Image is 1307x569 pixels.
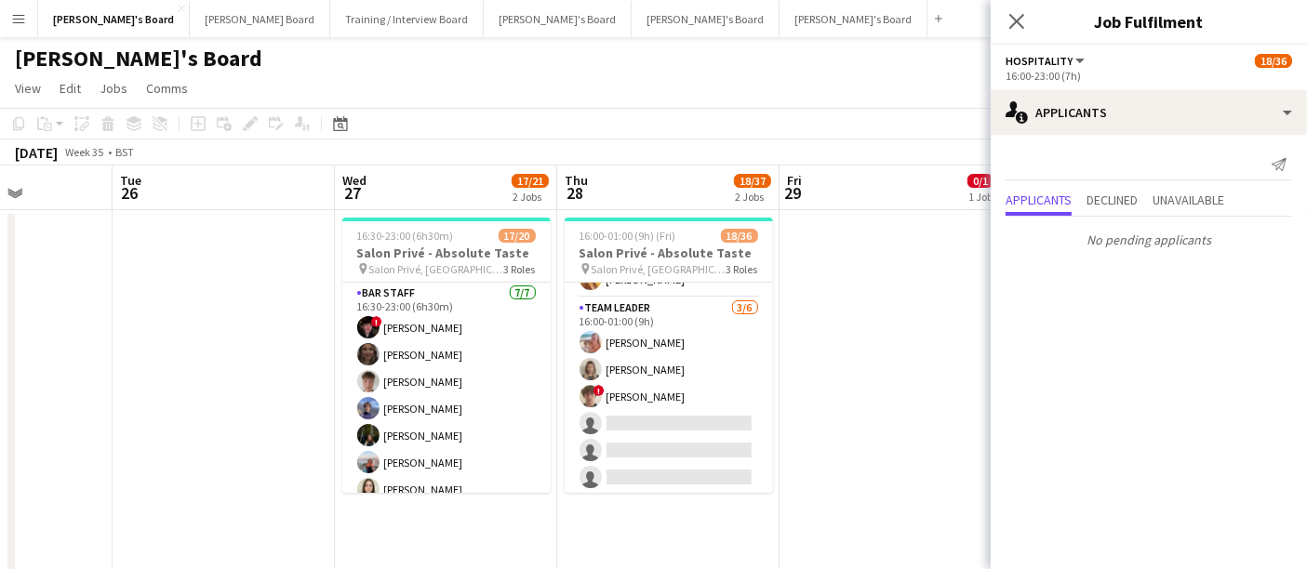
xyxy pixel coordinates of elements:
[342,283,551,508] app-card-role: BAR STAFF7/716:30-23:00 (6h30m)![PERSON_NAME][PERSON_NAME][PERSON_NAME][PERSON_NAME][PERSON_NAME]...
[787,172,802,189] span: Fri
[342,218,551,493] app-job-card: 16:30-23:00 (6h30m)17/20Salon Privé - Absolute Taste Salon Privé, [GEOGRAPHIC_DATA]3 RolesBAR STA...
[967,174,994,188] span: 0/1
[784,182,802,204] span: 29
[60,80,81,97] span: Edit
[1006,69,1292,83] div: 16:00-23:00 (7h)
[120,172,141,189] span: Tue
[342,245,551,261] h3: Salon Privé - Absolute Taste
[146,80,188,97] span: Comms
[340,182,367,204] span: 27
[1006,193,1072,206] span: Applicants
[565,218,773,493] app-job-card: 16:00-01:00 (9h) (Fri)18/36Salon Privé - Absolute Taste Salon Privé, [GEOGRAPHIC_DATA]3 Roles[PER...
[369,262,504,276] span: Salon Privé, [GEOGRAPHIC_DATA]
[499,229,536,243] span: 17/20
[968,190,993,204] div: 1 Job
[484,1,632,37] button: [PERSON_NAME]'s Board
[15,45,262,73] h1: [PERSON_NAME]'s Board
[991,90,1307,135] div: Applicants
[632,1,780,37] button: [PERSON_NAME]'s Board
[15,143,58,162] div: [DATE]
[512,174,549,188] span: 17/21
[357,229,454,243] span: 16:30-23:00 (6h30m)
[1006,54,1087,68] button: Hospitality
[565,245,773,261] h3: Salon Privé - Absolute Taste
[735,190,770,204] div: 2 Jobs
[1153,193,1224,206] span: Unavailable
[580,229,676,243] span: 16:00-01:00 (9h) (Fri)
[371,316,382,327] span: !
[1006,54,1073,68] span: Hospitality
[734,174,771,188] span: 18/37
[190,1,330,37] button: [PERSON_NAME] Board
[52,76,88,100] a: Edit
[139,76,195,100] a: Comms
[330,1,484,37] button: Training / Interview Board
[115,145,134,159] div: BST
[7,76,48,100] a: View
[562,182,588,204] span: 28
[342,172,367,189] span: Wed
[15,80,41,97] span: View
[513,190,548,204] div: 2 Jobs
[727,262,758,276] span: 3 Roles
[504,262,536,276] span: 3 Roles
[565,172,588,189] span: Thu
[117,182,141,204] span: 26
[38,1,190,37] button: [PERSON_NAME]'s Board
[780,1,927,37] button: [PERSON_NAME]'s Board
[721,229,758,243] span: 18/36
[1255,54,1292,68] span: 18/36
[61,145,108,159] span: Week 35
[593,385,605,396] span: !
[565,298,773,496] app-card-role: TEAM LEADER3/616:00-01:00 (9h)[PERSON_NAME][PERSON_NAME]![PERSON_NAME]
[592,262,727,276] span: Salon Privé, [GEOGRAPHIC_DATA]
[92,76,135,100] a: Jobs
[1087,193,1138,206] span: Declined
[991,9,1307,33] h3: Job Fulfilment
[100,80,127,97] span: Jobs
[991,224,1307,256] p: No pending applicants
